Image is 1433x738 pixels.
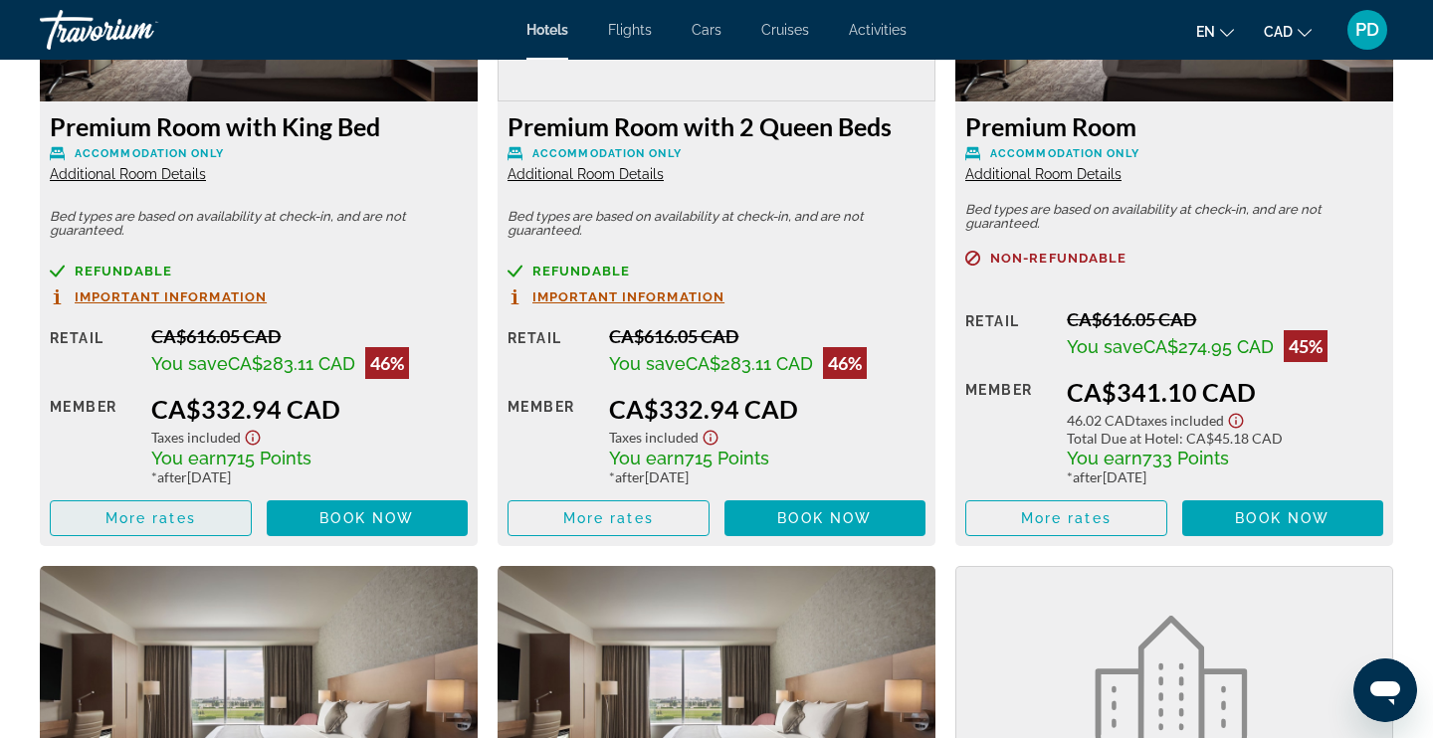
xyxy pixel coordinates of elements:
button: Change currency [1264,17,1312,46]
span: after [157,468,187,485]
span: Important Information [75,290,267,303]
span: Refundable [75,265,172,277]
button: Change language [1196,17,1234,46]
span: More rates [1021,510,1112,526]
button: Show Taxes and Fees disclaimer [241,424,265,447]
div: CA$616.05 CAD [1067,308,1383,330]
span: Book now [777,510,872,526]
span: You save [1067,336,1143,357]
div: 46% [365,347,409,379]
span: You earn [151,448,227,468]
span: PD [1355,20,1379,40]
span: You earn [609,448,685,468]
span: Book now [319,510,414,526]
button: Book now [724,500,926,536]
span: Total Due at Hotel [1067,430,1179,447]
div: * [DATE] [609,468,925,485]
span: Additional Room Details [965,166,1122,182]
a: Activities [849,22,907,38]
span: Taxes included [151,429,241,446]
div: CA$332.94 CAD [151,394,468,424]
div: Member [965,377,1052,485]
h3: Premium Room with King Bed [50,111,468,141]
button: Show Taxes and Fees disclaimer [1224,407,1248,430]
span: 733 Points [1142,448,1229,468]
span: CA$283.11 CAD [686,353,813,374]
div: : CA$45.18 CAD [1067,430,1383,447]
div: * [DATE] [151,468,468,485]
div: CA$341.10 CAD [1067,377,1383,407]
span: CA$274.95 CAD [1143,336,1274,357]
span: CAD [1264,24,1293,40]
button: More rates [965,500,1167,536]
span: 715 Points [685,448,769,468]
span: Taxes included [609,429,699,446]
span: after [1073,468,1103,485]
span: Refundable [532,265,630,277]
div: Retail [508,325,594,379]
span: Accommodation Only [75,147,224,160]
span: 46.02 CAD [1067,412,1135,429]
iframe: Bouton de lancement de la fenêtre de messagerie [1353,658,1417,722]
div: Member [50,394,136,485]
div: Member [508,394,594,485]
a: Flights [608,22,652,38]
div: Retail [50,325,136,379]
span: More rates [105,510,196,526]
a: Travorium [40,4,239,56]
div: 46% [823,347,867,379]
div: CA$332.94 CAD [609,394,925,424]
div: Retail [965,308,1052,362]
button: Book now [267,500,469,536]
span: Non-refundable [990,252,1126,265]
button: Important Information [50,288,267,305]
a: Cruises [761,22,809,38]
span: Accommodation Only [990,147,1139,160]
button: Book now [1182,500,1384,536]
span: after [615,468,645,485]
a: Cars [692,22,721,38]
button: Show Taxes and Fees disclaimer [699,424,722,447]
p: Bed types are based on availability at check-in, and are not guaranteed. [508,210,925,238]
button: User Menu [1341,9,1393,51]
span: en [1196,24,1215,40]
span: 715 Points [227,448,311,468]
a: Refundable [50,264,468,278]
div: 45% [1284,330,1328,362]
span: Additional Room Details [508,166,664,182]
span: Important Information [532,290,724,303]
div: CA$616.05 CAD [151,325,468,347]
span: More rates [563,510,654,526]
span: You save [609,353,686,374]
span: Additional Room Details [50,166,206,182]
a: Refundable [508,264,925,278]
h3: Premium Room [965,111,1383,141]
a: Hotels [526,22,568,38]
h3: Premium Room with 2 Queen Beds [508,111,925,141]
button: More rates [50,500,252,536]
span: CA$283.11 CAD [228,353,355,374]
span: You save [151,353,228,374]
span: Taxes included [1135,412,1224,429]
span: You earn [1067,448,1142,468]
div: * [DATE] [1067,468,1383,485]
div: CA$616.05 CAD [609,325,925,347]
span: Accommodation Only [532,147,682,160]
p: Bed types are based on availability at check-in, and are not guaranteed. [50,210,468,238]
span: Book now [1235,510,1330,526]
button: Important Information [508,288,724,305]
button: More rates [508,500,710,536]
p: Bed types are based on availability at check-in, and are not guaranteed. [965,203,1383,231]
